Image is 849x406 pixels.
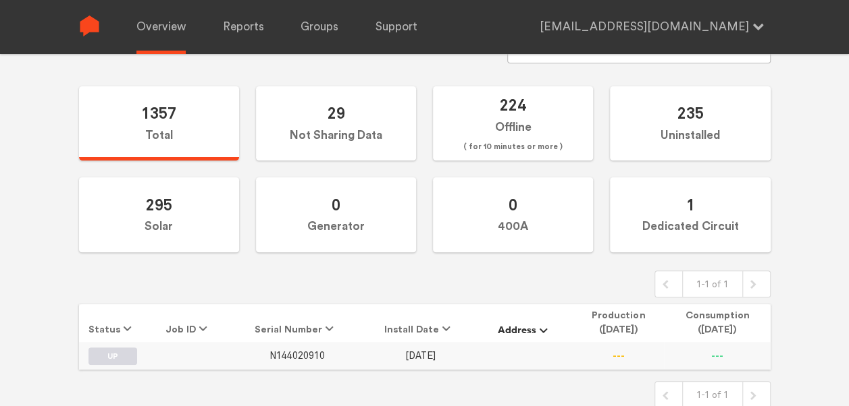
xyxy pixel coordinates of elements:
[363,304,478,342] th: Install Date
[79,304,147,342] th: Status
[405,350,436,361] span: [DATE]
[79,16,100,36] img: Sense Logo
[256,177,416,252] label: Generator
[573,304,665,342] th: Production ([DATE])
[463,139,563,155] span: ( for 10 minutes or more )
[433,177,593,252] label: 400A
[88,347,137,365] label: UP
[269,351,325,361] a: N144020910
[500,95,526,115] span: 224
[665,304,771,342] th: Consumption ([DATE])
[327,103,344,123] span: 29
[433,86,593,161] label: Offline
[573,342,665,369] td: ---
[146,195,172,214] span: 295
[232,304,363,342] th: Serial Number
[682,271,743,297] div: 1-1 of 1
[686,195,694,214] span: 1
[141,103,176,123] span: 1357
[509,195,517,214] span: 0
[79,177,239,252] label: Solar
[256,86,416,161] label: Not Sharing Data
[677,103,703,123] span: 235
[610,177,770,252] label: Dedicated Circuit
[332,195,340,214] span: 0
[665,342,771,369] td: ---
[269,350,325,361] span: N144020910
[79,86,239,161] label: Total
[610,86,770,161] label: Uninstalled
[478,304,572,342] th: Address
[147,304,232,342] th: Job ID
